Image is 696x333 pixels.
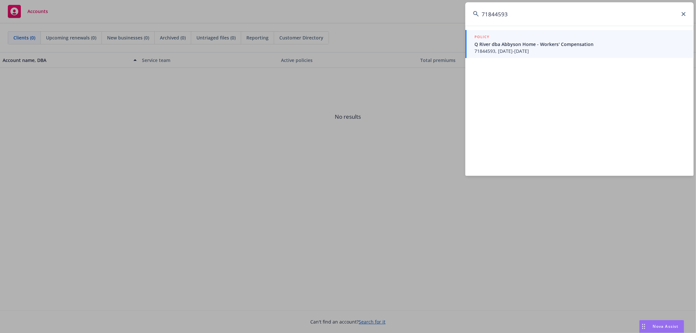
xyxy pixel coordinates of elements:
span: 71844593, [DATE]-[DATE] [474,48,686,54]
a: POLICYQ River dba Abbyson Home - Workers' Compensation71844593, [DATE]-[DATE] [465,30,694,58]
div: Drag to move [640,320,648,333]
span: Q River dba Abbyson Home - Workers' Compensation [474,41,686,48]
h5: POLICY [474,34,489,40]
button: Nova Assist [639,320,684,333]
span: Nova Assist [653,324,679,329]
input: Search... [465,2,694,26]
